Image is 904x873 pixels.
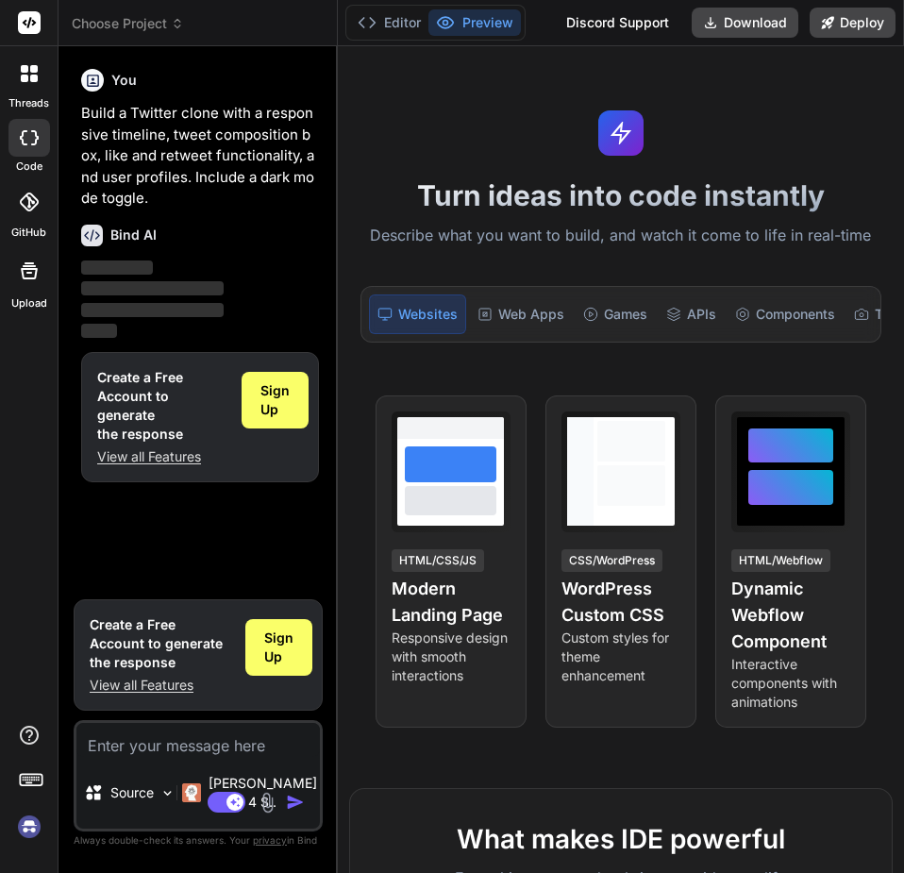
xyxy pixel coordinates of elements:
h1: Create a Free Account to generate the response [90,615,230,672]
label: code [16,159,42,175]
label: Upload [11,295,47,311]
h6: Bind AI [110,226,157,244]
p: Responsive design with smooth interactions [392,629,511,685]
p: [PERSON_NAME] 4 S.. [209,774,317,812]
img: icon [286,793,305,812]
h2: What makes IDE powerful [380,819,862,859]
p: Source [110,783,154,802]
img: signin [13,811,45,843]
h1: Turn ideas into code instantly [349,178,893,212]
div: HTML/Webflow [731,549,830,572]
p: Describe what you want to build, and watch it come to life in real-time [349,224,893,248]
button: Download [692,8,798,38]
span: Sign Up [264,629,293,666]
h1: Create a Free Account to generate the response [97,368,226,444]
label: GitHub [11,225,46,241]
p: Interactive components with animations [731,655,850,712]
p: View all Features [97,447,226,466]
span: privacy [253,834,287,846]
span: Sign Up [260,381,290,419]
div: CSS/WordPress [561,549,662,572]
h4: Modern Landing Page [392,576,511,629]
h6: You [111,71,137,90]
p: Build a Twitter clone with a responsive timeline, tweet composition box, like and retweet functio... [81,103,319,210]
div: Components [728,294,843,334]
div: Games [576,294,655,334]
button: Deploy [810,8,896,38]
img: Pick Models [159,785,176,801]
img: Claude 4 Sonnet [182,783,201,802]
img: attachment [257,792,278,814]
div: APIs [659,294,724,334]
span: ‌ [81,260,153,275]
span: ‌ [81,303,224,317]
p: Custom styles for theme enhancement [561,629,680,685]
span: Choose Project [72,14,184,33]
div: Web Apps [470,294,572,334]
span: ‌ [81,281,224,295]
h4: WordPress Custom CSS [561,576,680,629]
button: Preview [428,9,521,36]
label: threads [8,95,49,111]
span: ‌ [81,324,117,338]
p: Always double-check its answers. Your in Bind [74,831,323,849]
p: View all Features [90,676,230,695]
div: Websites [369,294,466,334]
div: HTML/CSS/JS [392,549,484,572]
h4: Dynamic Webflow Component [731,576,850,655]
div: Discord Support [555,8,680,38]
button: Editor [350,9,428,36]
